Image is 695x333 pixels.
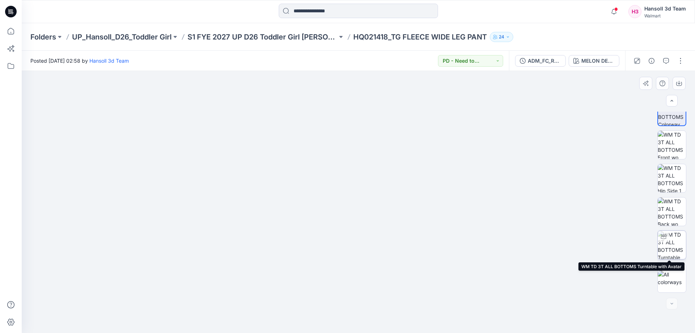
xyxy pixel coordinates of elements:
[581,57,615,65] div: MELON DELIGHT
[515,55,566,67] button: ADM_FC_REV3
[30,32,56,42] a: Folders
[658,231,686,259] img: WM TD 3T ALL BOTTOMS Turntable with Avatar
[30,57,129,64] span: Posted [DATE] 02:58 by
[658,197,686,226] img: WM TD 3T ALL BOTTOMS Back wo Avatar
[658,271,686,286] img: All colorways
[646,55,657,67] button: Details
[490,32,513,42] button: 24
[569,55,619,67] button: MELON DELIGHT
[188,32,337,42] a: S1 FYE 2027 UP D26 Toddler Girl [PERSON_NAME]
[644,13,686,18] div: Walmart
[658,98,686,125] img: WM TD 3T ALL BOTTOMS Colorway wo Avatar
[658,164,686,192] img: WM TD 3T ALL BOTTOMS Hip Side 1 wo Avatar
[528,57,561,65] div: ADM_FC_REV3
[644,4,686,13] div: Hansoll 3d Team
[499,33,504,41] p: 24
[89,58,129,64] a: Hansoll 3d Team
[72,32,172,42] a: UP_Hansoll_D26_Toddler Girl
[353,32,487,42] p: HQ021418_TG FLEECE WIDE LEG PANT
[628,5,641,18] div: H3
[658,131,686,159] img: WM TD 3T ALL BOTTOMS Front wo Avatar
